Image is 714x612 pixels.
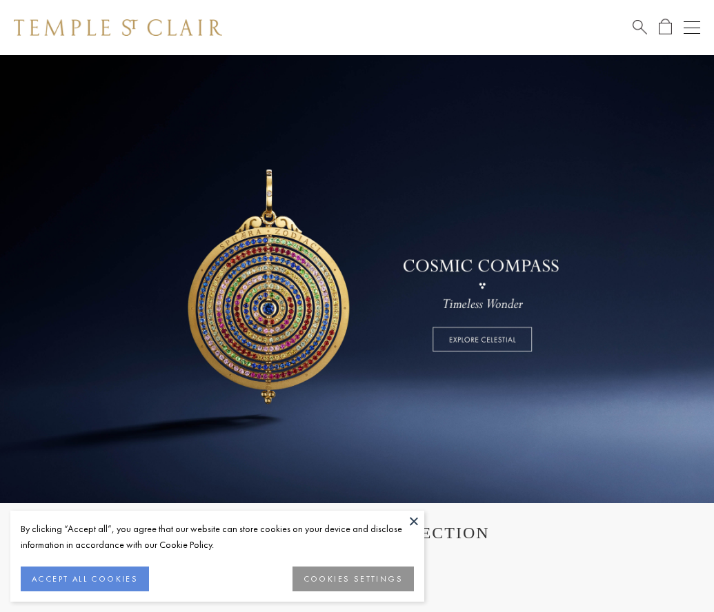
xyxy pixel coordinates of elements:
button: COOKIES SETTINGS [292,567,414,591]
a: Open Shopping Bag [659,19,672,36]
img: Temple St. Clair [14,19,222,36]
button: Open navigation [684,19,700,36]
button: ACCEPT ALL COOKIES [21,567,149,591]
a: Search [633,19,647,36]
div: By clicking “Accept all”, you agree that our website can store cookies on your device and disclos... [21,521,414,553]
